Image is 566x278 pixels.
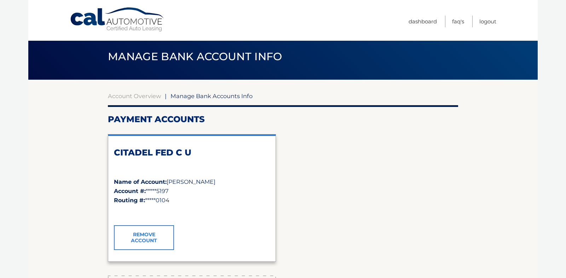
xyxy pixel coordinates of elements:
[70,7,165,32] a: Cal Automotive
[165,92,167,100] span: |
[409,16,437,27] a: Dashboard
[114,188,146,194] strong: Account #:
[479,16,496,27] a: Logout
[108,50,282,63] span: Manage Bank Account Info
[114,197,145,204] strong: Routing #:
[171,92,253,100] span: Manage Bank Accounts Info
[114,225,174,250] a: Remove Account
[108,92,161,100] a: Account Overview
[108,114,458,125] h2: Payment Accounts
[114,147,270,158] h2: CITADEL FED C U
[114,178,167,185] strong: Name of Account:
[167,178,215,185] span: [PERSON_NAME]
[114,209,119,216] span: ✓
[452,16,464,27] a: FAQ's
